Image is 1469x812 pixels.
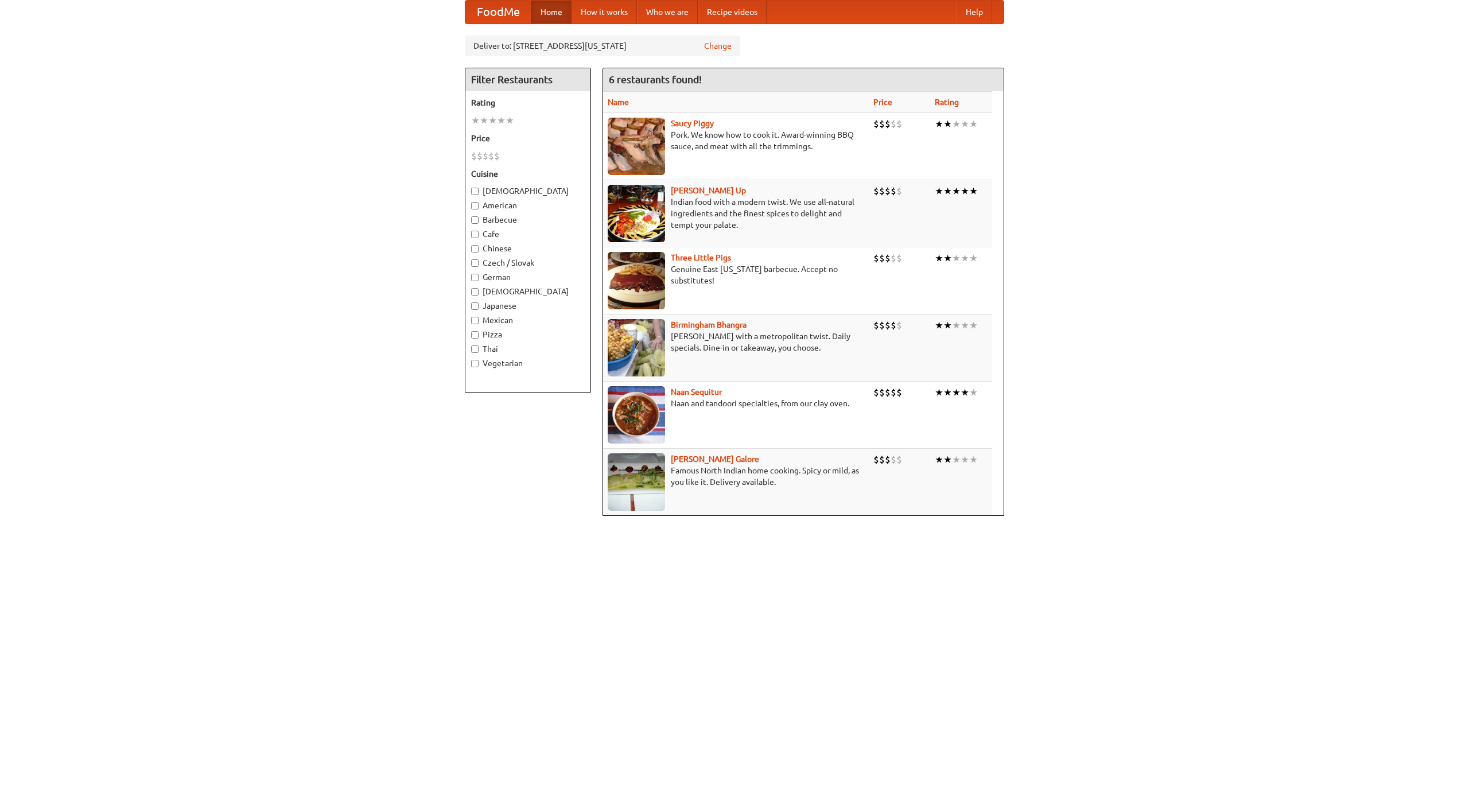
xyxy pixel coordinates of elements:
[572,1,637,24] a: How it works
[480,114,488,127] li: ★
[671,320,747,329] a: Birmingham Bhangra
[891,185,896,197] li: $
[637,1,698,24] a: Who we are
[952,252,961,265] li: ★
[879,118,885,130] li: $
[471,216,479,224] input: Barbecue
[969,118,978,130] li: ★
[671,186,746,195] a: [PERSON_NAME] Up
[608,319,665,376] img: bhangra.jpg
[483,150,488,162] li: $
[885,185,891,197] li: $
[471,245,479,252] input: Chinese
[608,252,665,309] img: littlepigs.jpg
[969,252,978,265] li: ★
[891,453,896,466] li: $
[935,98,959,107] a: Rating
[608,331,864,353] p: [PERSON_NAME] with a metropolitan twist. Daily specials. Dine-in or takeaway, you choose.
[943,185,952,197] li: ★
[671,454,759,464] b: [PERSON_NAME] Galore
[952,118,961,130] li: ★
[879,252,885,265] li: $
[471,243,585,254] label: Chinese
[465,36,740,56] div: Deliver to: [STREET_ADDRESS][US_STATE]
[471,228,585,240] label: Cafe
[471,114,480,127] li: ★
[943,118,952,130] li: ★
[873,252,879,265] li: $
[952,185,961,197] li: ★
[471,360,479,367] input: Vegetarian
[885,319,891,332] li: $
[896,386,902,399] li: $
[494,150,500,162] li: $
[896,319,902,332] li: $
[943,319,952,332] li: ★
[885,386,891,399] li: $
[608,118,665,175] img: saucy.jpg
[961,453,969,466] li: ★
[961,185,969,197] li: ★
[885,118,891,130] li: $
[471,274,479,281] input: German
[961,386,969,399] li: ★
[896,252,902,265] li: $
[471,200,585,211] label: American
[952,319,961,332] li: ★
[896,185,902,197] li: $
[608,196,864,231] p: Indian food with a modern twist. We use all-natural ingredients and the finest spices to delight ...
[943,453,952,466] li: ★
[609,74,702,85] ng-pluralize: 6 restaurants found!
[961,319,969,332] li: ★
[506,114,514,127] li: ★
[471,97,585,108] h5: Rating
[879,319,885,332] li: $
[471,271,585,283] label: German
[488,150,494,162] li: $
[969,386,978,399] li: ★
[873,453,879,466] li: $
[885,252,891,265] li: $
[961,118,969,130] li: ★
[698,1,767,24] a: Recipe videos
[471,288,479,296] input: [DEMOGRAPHIC_DATA]
[471,314,585,326] label: Mexican
[957,1,992,24] a: Help
[671,253,731,262] a: Three Little Pigs
[969,453,978,466] li: ★
[471,259,479,267] input: Czech / Slovak
[873,98,892,107] a: Price
[471,302,479,310] input: Japanese
[935,453,943,466] li: ★
[935,319,943,332] li: ★
[608,453,665,511] img: currygalore.jpg
[943,252,952,265] li: ★
[879,453,885,466] li: $
[935,252,943,265] li: ★
[471,329,585,340] label: Pizza
[477,150,483,162] li: $
[671,387,722,397] a: Naan Sequitur
[608,398,864,409] p: Naan and tandoori specialties, from our clay oven.
[471,331,479,339] input: Pizza
[671,119,714,128] b: Saucy Piggy
[943,386,952,399] li: ★
[608,129,864,152] p: Pork. We know how to cook it. Award-winning BBQ sauce, and meat with all the trimmings.
[531,1,572,24] a: Home
[879,386,885,399] li: $
[471,202,479,209] input: American
[471,286,585,297] label: [DEMOGRAPHIC_DATA]
[471,317,479,324] input: Mexican
[471,168,585,180] h5: Cuisine
[465,1,531,24] a: FoodMe
[471,185,585,197] label: [DEMOGRAPHIC_DATA]
[879,185,885,197] li: $
[891,252,896,265] li: $
[891,118,896,130] li: $
[896,453,902,466] li: $
[961,252,969,265] li: ★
